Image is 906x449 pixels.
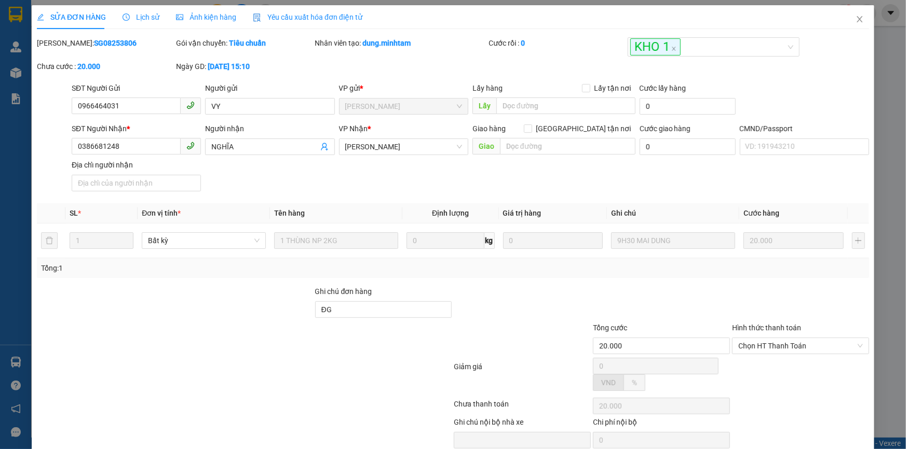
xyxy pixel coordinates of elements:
span: phone [186,101,195,109]
input: VD: Bàn, Ghế [274,232,398,249]
div: Giảm giá [453,361,592,396]
span: Chọn HT Thanh Toán [738,338,863,354]
b: Tiêu chuẩn [229,39,266,47]
span: picture [176,13,183,21]
span: VP Nhận [339,124,368,133]
span: Định lượng [432,209,469,217]
input: Ghi chú đơn hàng [315,301,452,318]
span: Đơn vị tính [142,209,181,217]
span: Cước hàng [743,209,779,217]
input: Cước lấy hàng [640,98,736,115]
input: Cước giao hàng [640,138,736,155]
label: Ghi chú đơn hàng [315,287,372,296]
b: 20.000 [77,62,100,71]
span: phone [186,142,195,150]
div: [PERSON_NAME]: [37,37,174,49]
div: VP gửi [339,82,468,94]
span: Giao [472,138,500,155]
span: Hồ Chí Minh [345,99,462,114]
b: 0 [521,39,525,47]
span: Tổng cước [593,324,627,332]
span: Ảnh kiện hàng [176,13,236,21]
b: SG08253806 [94,39,137,47]
span: Yêu cầu xuất hóa đơn điện tử [253,13,362,21]
div: Ngày GD: [176,61,313,72]
div: CMND/Passport [740,123,869,134]
span: SỬA ĐƠN HÀNG [37,13,106,21]
b: [DATE] 15:10 [208,62,250,71]
span: Lịch sử [123,13,159,21]
span: user-add [320,143,329,151]
span: Lấy [472,97,496,114]
button: plus [852,232,865,249]
input: 0 [743,232,844,249]
span: Lấy hàng [472,84,503,92]
div: Người gửi [205,82,334,94]
span: [GEOGRAPHIC_DATA] tận nơi [532,123,635,134]
span: KHO 1 [630,38,681,55]
span: close [856,15,864,23]
div: Nhân viên tạo: [315,37,487,49]
button: Close [845,5,874,34]
input: Dọc đường [496,97,635,114]
input: Địa chỉ của người nhận [72,175,201,191]
input: Ghi Chú [611,232,735,249]
div: Chi phí nội bộ [593,416,730,432]
input: Dọc đường [500,138,635,155]
div: Chưa cước : [37,61,174,72]
span: kg [484,232,495,249]
span: % [632,378,637,387]
b: dung.minhtam [363,39,411,47]
span: Giao hàng [472,124,506,133]
div: Gói vận chuyển: [176,37,313,49]
span: Giá trị hàng [503,209,542,217]
img: icon [253,13,261,22]
div: Chưa thanh toán [453,398,592,416]
span: SL [70,209,78,217]
div: Người nhận [205,123,334,134]
button: delete [41,232,58,249]
div: Tổng: 1 [41,262,350,274]
span: Tên hàng [274,209,305,217]
span: Ngã Tư Huyện [345,139,462,155]
div: Cước rồi : [489,37,626,49]
div: Ghi chú nội bộ nhà xe [454,416,591,432]
span: VND [601,378,616,387]
div: SĐT Người Nhận [72,123,201,134]
label: Cước lấy hàng [640,84,686,92]
label: Cước giao hàng [640,124,691,133]
span: edit [37,13,44,21]
input: 0 [503,232,603,249]
div: Địa chỉ người nhận [72,159,201,171]
div: SĐT Người Gửi [72,82,201,94]
span: clock-circle [123,13,130,21]
span: Bất kỳ [148,233,260,248]
label: Hình thức thanh toán [732,324,801,332]
span: close [671,46,677,51]
th: Ghi chú [607,203,739,223]
span: Lấy tận nơi [590,82,635,94]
